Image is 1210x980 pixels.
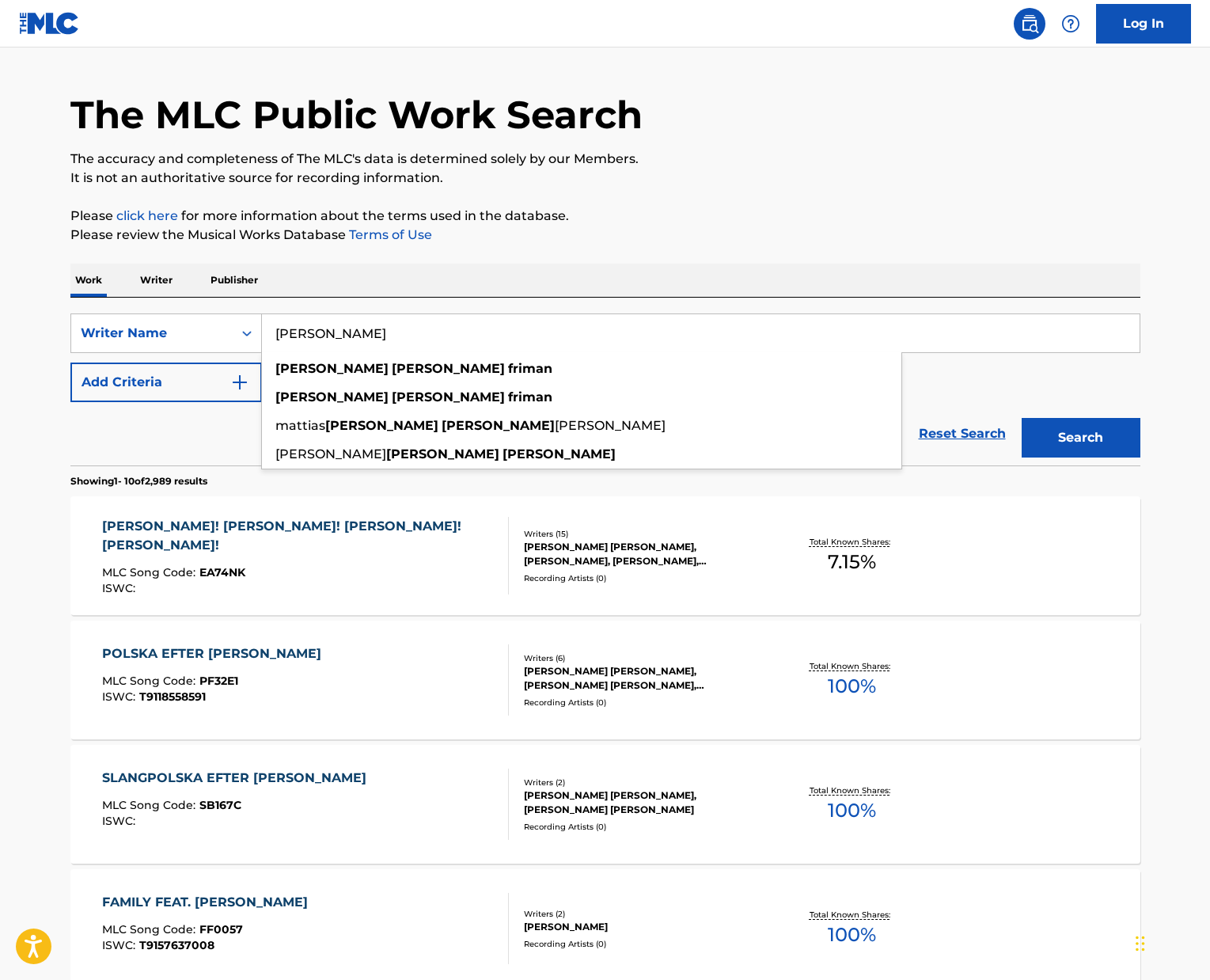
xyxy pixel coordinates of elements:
[386,446,499,462] strong: [PERSON_NAME]
[1096,4,1191,44] a: Log In
[1022,418,1140,458] button: Search
[102,938,139,952] span: ISWC :
[102,581,139,595] span: ISWC :
[810,536,894,548] p: Total Known Shares:
[102,689,139,704] span: ISWC :
[199,922,243,936] span: FF0057
[70,207,1140,226] p: Please for more information about the terms used in the database.
[810,784,894,796] p: Total Known Shares:
[70,169,1140,188] p: It is not an authoritative source for recording information.
[508,361,552,376] strong: friman
[508,389,552,405] strong: friman
[1136,920,1145,967] div: Drag
[828,548,876,576] span: 7.15 %
[135,264,177,297] p: Writer
[81,324,223,343] div: Writer Name
[102,798,199,812] span: MLC Song Code :
[70,474,207,488] p: Showing 1 - 10 of 2,989 results
[828,921,876,949] span: 100 %
[206,264,263,297] p: Publisher
[392,361,505,376] strong: [PERSON_NAME]
[102,769,374,788] div: SLANGPOLSKA EFTER [PERSON_NAME]
[102,644,329,663] div: POLSKA EFTER [PERSON_NAME]
[524,572,763,584] div: Recording Artists ( 0 )
[1061,14,1080,33] img: help
[524,664,763,693] div: [PERSON_NAME] [PERSON_NAME], [PERSON_NAME] [PERSON_NAME], [PERSON_NAME] [PERSON_NAME], ELLICA [PE...
[524,821,763,833] div: Recording Artists ( 0 )
[275,389,389,405] strong: [PERSON_NAME]
[524,528,763,540] div: Writers ( 15 )
[524,697,763,708] div: Recording Artists ( 0 )
[828,672,876,701] span: 100 %
[275,418,325,433] span: mattias
[70,363,262,402] button: Add Criteria
[346,227,432,242] a: Terms of Use
[230,373,249,392] img: 9d2ae6d4665cec9f34b9.svg
[70,150,1140,169] p: The accuracy and completeness of The MLC's data is determined solely by our Members.
[70,313,1140,465] form: Search Form
[275,361,389,376] strong: [PERSON_NAME]
[325,418,438,433] strong: [PERSON_NAME]
[70,264,107,297] p: Work
[1020,14,1039,33] img: search
[810,909,894,921] p: Total Known Shares:
[524,652,763,664] div: Writers ( 6 )
[442,418,555,433] strong: [PERSON_NAME]
[524,920,763,934] div: [PERSON_NAME]
[70,496,1140,615] a: [PERSON_NAME]! [PERSON_NAME]! [PERSON_NAME]! [PERSON_NAME]!MLC Song Code:EA74NKISWC:Writers (15)[...
[139,689,206,704] span: T9118558591
[199,565,245,579] span: EA74NK
[102,517,495,555] div: [PERSON_NAME]! [PERSON_NAME]! [PERSON_NAME]! [PERSON_NAME]!
[102,893,316,912] div: FAMILY FEAT. [PERSON_NAME]
[70,91,643,139] h1: The MLC Public Work Search
[828,796,876,825] span: 100 %
[524,908,763,920] div: Writers ( 2 )
[275,446,386,462] span: [PERSON_NAME]
[19,12,80,35] img: MLC Logo
[139,938,214,952] span: T9157637008
[199,674,238,688] span: PF32E1
[199,798,241,812] span: SB167C
[524,788,763,817] div: [PERSON_NAME] [PERSON_NAME], [PERSON_NAME] [PERSON_NAME]
[70,621,1140,739] a: POLSKA EFTER [PERSON_NAME]MLC Song Code:PF32E1ISWC:T9118558591Writers (6)[PERSON_NAME] [PERSON_NA...
[911,416,1014,451] a: Reset Search
[555,418,666,433] span: [PERSON_NAME]
[102,922,199,936] span: MLC Song Code :
[524,540,763,568] div: [PERSON_NAME] [PERSON_NAME], [PERSON_NAME], [PERSON_NAME], [PERSON_NAME], [PERSON_NAME], [PERSON_...
[1055,8,1087,40] div: Help
[810,660,894,672] p: Total Known Shares:
[70,226,1140,245] p: Please review the Musical Works Database
[503,446,616,462] strong: [PERSON_NAME]
[102,674,199,688] span: MLC Song Code :
[102,565,199,579] span: MLC Song Code :
[70,745,1140,864] a: SLANGPOLSKA EFTER [PERSON_NAME]MLC Song Code:SB167CISWC:Writers (2)[PERSON_NAME] [PERSON_NAME], [...
[524,777,763,788] div: Writers ( 2 )
[524,938,763,950] div: Recording Artists ( 0 )
[1014,8,1045,40] a: Public Search
[1131,904,1210,980] iframe: Chat Widget
[116,208,178,223] a: click here
[102,814,139,828] span: ISWC :
[392,389,505,405] strong: [PERSON_NAME]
